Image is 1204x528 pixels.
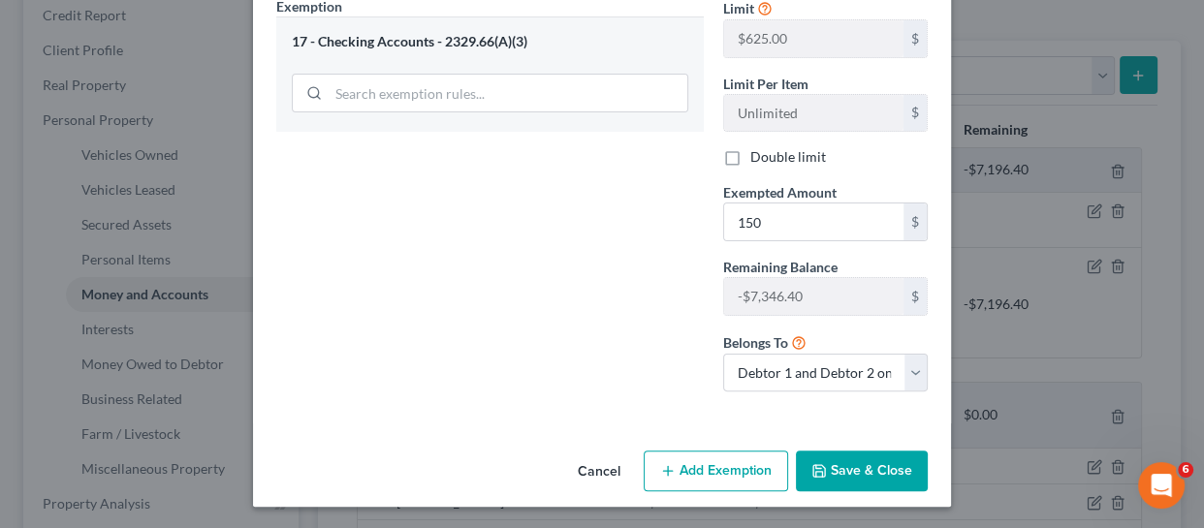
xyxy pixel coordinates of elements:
div: 17 - Checking Accounts - 2329.66(A)(3) [292,33,688,51]
input: -- [724,95,903,132]
div: $ [903,95,927,132]
span: Belongs To [723,334,788,351]
span: 6 [1178,462,1193,478]
iframe: Intercom live chat [1138,462,1185,509]
button: Cancel [562,452,636,491]
span: Exempted Amount [723,184,837,201]
input: -- [724,278,903,315]
input: 0.00 [724,203,903,240]
div: $ [903,278,927,315]
button: Save & Close [796,450,928,491]
div: $ [903,20,927,57]
div: $ [903,203,927,240]
label: Remaining Balance [723,257,838,277]
label: Limit Per Item [723,74,808,94]
input: Search exemption rules... [329,75,687,111]
input: -- [724,20,903,57]
button: Add Exemption [644,450,788,491]
label: Double limit [750,147,826,167]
